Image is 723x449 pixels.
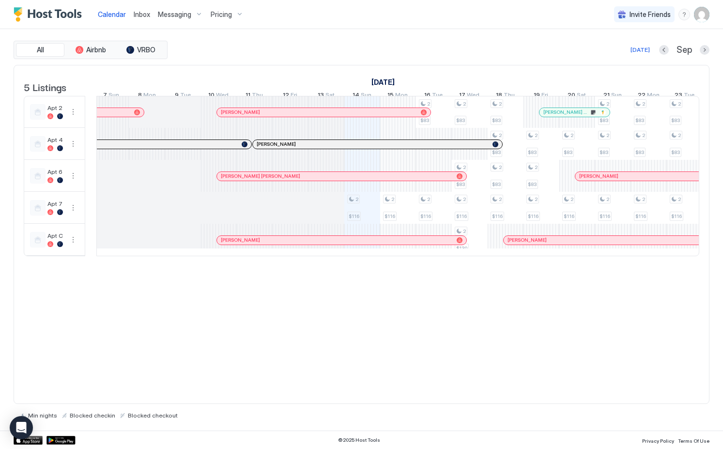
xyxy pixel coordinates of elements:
[128,412,178,419] span: Blocked checkout
[47,136,63,143] span: Apt 4
[694,7,709,22] div: User profile
[671,117,680,124] span: $83
[67,138,79,150] div: menu
[103,91,107,101] span: 7
[180,91,191,101] span: Tue
[606,196,609,202] span: 2
[67,234,79,246] button: More options
[565,89,588,103] a: September 20, 2025
[14,436,43,445] a: App Store
[137,46,155,54] span: VRBO
[677,45,692,56] span: Sep
[338,437,380,443] span: © 2025 Host Tools
[456,213,467,219] span: $116
[349,213,359,219] span: $116
[67,234,79,246] div: menu
[467,91,479,101] span: Wed
[564,149,572,155] span: $83
[369,75,397,89] a: September 1, 2025
[101,89,122,103] a: September 7, 2025
[611,91,622,101] span: Sun
[385,89,410,103] a: September 15, 2025
[647,91,660,101] span: Mon
[535,164,538,170] span: 2
[47,232,63,239] span: Apt C
[47,168,63,175] span: Apt 6
[315,89,337,103] a: September 13, 2025
[630,10,671,19] span: Invite Friends
[221,173,300,179] span: [PERSON_NAME] [PERSON_NAME]
[606,132,609,139] span: 2
[28,412,57,419] span: Min nights
[283,91,289,101] span: 12
[678,435,709,445] a: Terms Of Use
[14,7,86,22] a: Host Tools Logo
[206,89,231,103] a: September 10, 2025
[678,9,690,20] div: menu
[600,149,608,155] span: $83
[492,149,501,155] span: $83
[46,436,76,445] a: Google Play Store
[672,89,697,103] a: September 23, 2025
[86,46,106,54] span: Airbnb
[67,170,79,182] div: menu
[387,91,394,101] span: 15
[158,10,191,19] span: Messaging
[67,106,79,118] button: More options
[136,89,158,103] a: September 8, 2025
[570,196,573,202] span: 2
[355,196,358,202] span: 2
[499,132,502,139] span: 2
[543,109,589,115] span: [PERSON_NAME] Class
[492,213,503,219] span: $116
[496,91,502,101] span: 18
[108,91,119,101] span: Sun
[432,91,443,101] span: Tue
[463,228,466,234] span: 2
[257,141,296,147] span: [PERSON_NAME]
[642,438,674,444] span: Privacy Policy
[246,91,250,101] span: 11
[243,89,265,103] a: September 11, 2025
[684,91,694,101] span: Tue
[577,91,586,101] span: Sat
[221,237,260,243] span: [PERSON_NAME]
[631,46,650,54] div: [DATE]
[291,91,297,101] span: Fri
[659,45,669,55] button: Previous month
[459,91,465,101] span: 17
[671,149,680,155] span: $83
[10,416,33,439] div: Open Intercom Messenger
[492,181,501,187] span: $83
[678,438,709,444] span: Terms Of Use
[456,181,465,187] span: $83
[67,202,79,214] button: More options
[638,91,646,101] span: 22
[463,196,466,202] span: 2
[37,46,44,54] span: All
[117,43,165,57] button: VRBO
[424,91,431,101] span: 16
[175,91,179,101] span: 9
[172,89,193,103] a: September 9, 2025
[463,164,466,170] span: 2
[208,91,215,101] span: 10
[492,117,501,124] span: $83
[24,79,66,94] span: 5 Listings
[361,91,371,101] span: Sun
[606,101,609,107] span: 2
[67,138,79,150] button: More options
[456,245,467,251] span: $130
[457,89,482,103] a: September 17, 2025
[420,213,431,219] span: $116
[535,132,538,139] span: 2
[528,149,537,155] span: $83
[422,89,445,103] a: September 16, 2025
[642,435,674,445] a: Privacy Policy
[280,89,300,103] a: September 12, 2025
[499,164,502,170] span: 2
[499,196,502,202] span: 2
[47,104,63,111] span: Apt 2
